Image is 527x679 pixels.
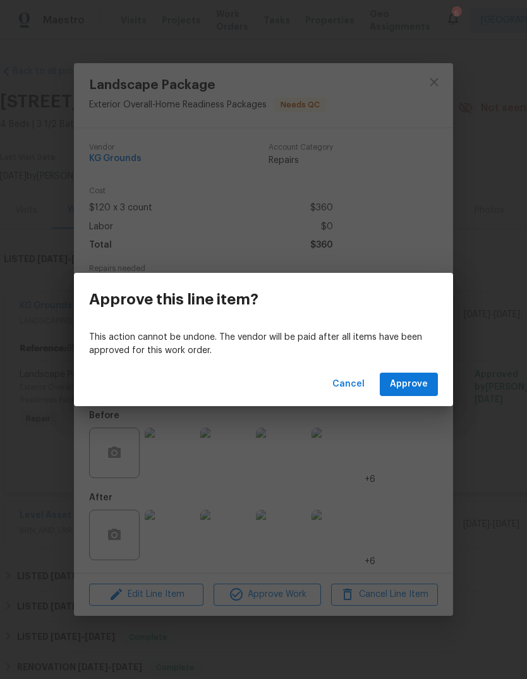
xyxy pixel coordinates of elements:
p: This action cannot be undone. The vendor will be paid after all items have been approved for this... [89,331,438,358]
span: Cancel [332,376,365,392]
h3: Approve this line item? [89,291,258,308]
button: Cancel [327,373,370,396]
button: Approve [380,373,438,396]
span: Approve [390,376,428,392]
